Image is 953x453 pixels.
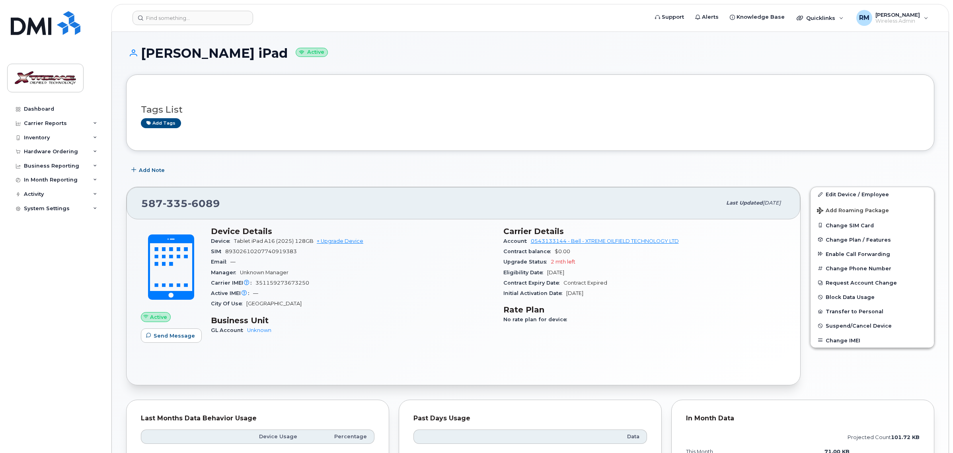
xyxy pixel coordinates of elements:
th: Device Usage [227,430,304,444]
span: Contract Expiry Date [503,280,563,286]
th: Percentage [304,430,374,444]
small: Active [296,48,328,57]
span: Enable Call Forwarding [826,251,890,257]
h3: Business Unit [211,316,494,325]
span: Email [211,259,230,265]
span: 89302610207740919383 [225,248,297,254]
button: Change Plan / Features [811,232,934,247]
span: 335 [163,197,188,209]
span: Contract Expired [563,280,607,286]
span: — [230,259,236,265]
iframe: Messenger Launcher [918,418,947,447]
h3: Rate Plan [503,305,786,314]
button: Change Phone Number [811,261,934,275]
span: Tablet iPad A16 (2025) 128GB [234,238,314,244]
span: City Of Use [211,301,246,307]
span: Manager [211,269,240,275]
span: Active [150,313,167,321]
span: Carrier IMEI [211,280,255,286]
span: [DATE] [566,290,583,296]
th: Data [544,430,647,444]
button: Add Note [126,163,172,177]
div: Past Days Usage [413,414,647,422]
button: Block Data Usage [811,290,934,304]
span: Send Message [154,332,195,340]
span: SIM [211,248,225,254]
span: [DATE] [547,269,564,275]
button: Suspend/Cancel Device [811,318,934,333]
span: Account [503,238,531,244]
span: Change Plan / Features [826,236,891,242]
span: Device [211,238,234,244]
tspan: 101.72 KB [891,434,920,440]
a: + Upgrade Device [317,238,363,244]
span: Add Note [139,166,165,174]
span: Last updated [726,200,763,206]
button: Add Roaming Package [811,202,934,218]
a: 0543133144 - Bell - XTREME OILFIELD TECHNOLOGY LTD [531,238,679,244]
button: Change SIM Card [811,218,934,232]
text: projected count [848,434,920,440]
span: — [253,290,258,296]
span: No rate plan for device [503,316,571,322]
span: 6089 [188,197,220,209]
span: Unknown Manager [240,269,288,275]
span: Add Roaming Package [817,207,889,215]
a: Add tags [141,118,181,128]
span: [DATE] [763,200,781,206]
span: Initial Activation Date [503,290,566,296]
button: Send Message [141,328,202,343]
span: 587 [141,197,220,209]
span: Eligibility Date [503,269,547,275]
h3: Tags List [141,105,920,115]
button: Change IMEI [811,333,934,348]
span: GL Account [211,327,247,333]
span: 2 mth left [551,259,575,265]
button: Request Account Change [811,275,934,290]
button: Enable Call Forwarding [811,247,934,261]
span: Suspend/Cancel Device [826,323,892,329]
div: In Month Data [686,414,920,422]
span: Upgrade Status [503,259,551,265]
span: [GEOGRAPHIC_DATA] [246,301,302,307]
a: Unknown [247,327,271,333]
h3: Device Details [211,226,494,236]
div: Last Months Data Behavior Usage [141,414,374,422]
button: Transfer to Personal [811,304,934,318]
span: $0.00 [555,248,570,254]
a: Edit Device / Employee [811,187,934,201]
span: Contract balance [503,248,555,254]
span: Active IMEI [211,290,253,296]
h3: Carrier Details [503,226,786,236]
h1: [PERSON_NAME] iPad [126,46,934,60]
span: 351159273673250 [255,280,309,286]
